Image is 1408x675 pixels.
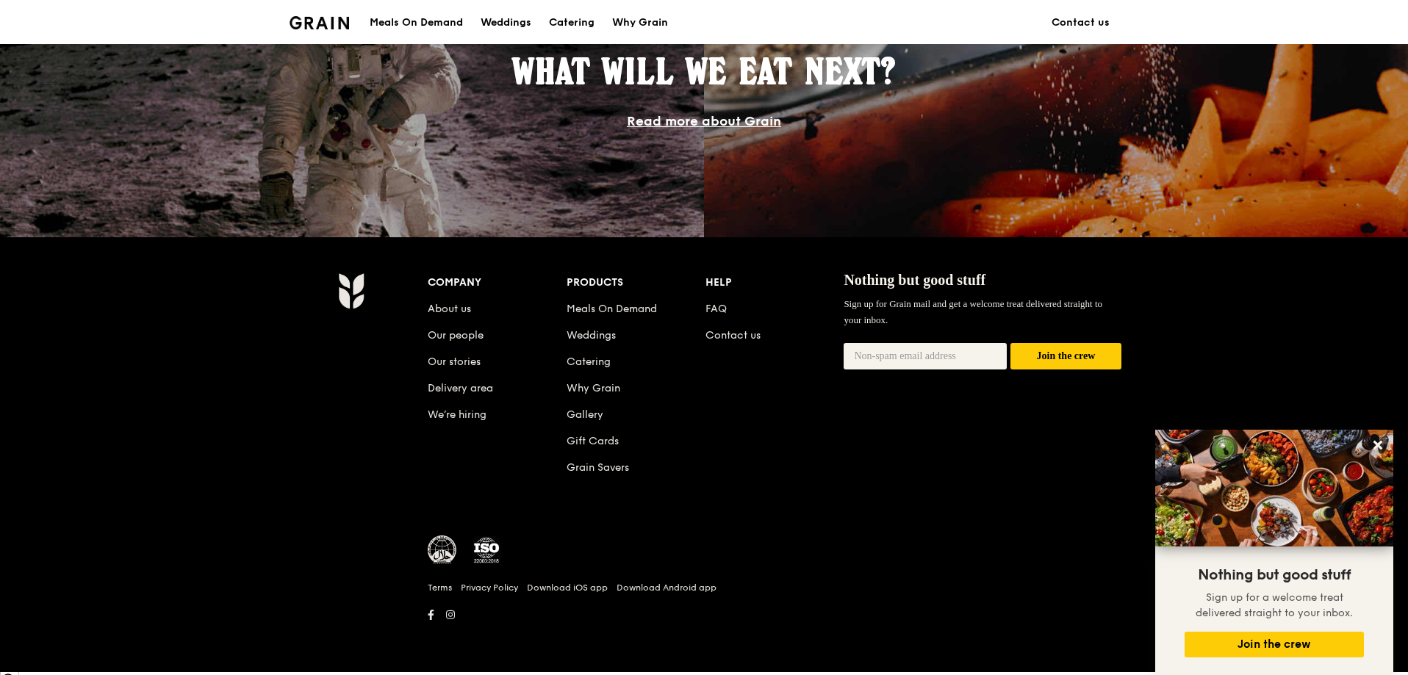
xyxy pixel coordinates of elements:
[370,1,463,45] div: Meals On Demand
[567,408,603,421] a: Gallery
[527,582,608,593] a: Download iOS app
[603,1,677,45] a: Why Grain
[428,535,457,565] img: MUIS Halal Certified
[1198,566,1351,584] span: Nothing but good stuff
[428,303,471,315] a: About us
[472,1,540,45] a: Weddings
[627,113,781,129] a: Read more about Grain
[428,408,486,421] a: We’re hiring
[549,1,595,45] div: Catering
[428,582,452,593] a: Terms
[1010,343,1121,370] button: Join the crew
[428,382,493,394] a: Delivery area
[567,355,611,368] a: Catering
[1366,433,1390,457] button: Close
[612,1,668,45] div: Why Grain
[428,355,481,368] a: Our stories
[512,50,896,93] span: What will we eat next?
[472,535,501,565] img: ISO Certified
[428,272,567,293] div: Company
[428,329,484,342] a: Our people
[844,298,1102,325] span: Sign up for Grain mail and get a welcome treat delivered straight to your inbox.
[567,272,705,293] div: Products
[1155,430,1393,546] img: DSC07876-Edit02-Large.jpeg
[1185,632,1364,657] button: Join the crew
[567,329,616,342] a: Weddings
[844,343,1007,369] input: Non-spam email address
[567,461,629,474] a: Grain Savers
[1196,591,1353,619] span: Sign up for a welcome treat delivered straight to your inbox.
[705,272,844,293] div: Help
[844,272,985,288] span: Nothing but good stuff
[567,303,657,315] a: Meals On Demand
[290,16,349,29] img: Grain
[705,303,727,315] a: FAQ
[461,582,518,593] a: Privacy Policy
[1043,1,1118,45] a: Contact us
[705,329,761,342] a: Contact us
[567,382,620,394] a: Why Grain
[481,1,531,45] div: Weddings
[338,272,364,309] img: Grain
[617,582,716,593] a: Download Android app
[281,625,1127,637] h6: Revision
[540,1,603,45] a: Catering
[567,435,619,447] a: Gift Cards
